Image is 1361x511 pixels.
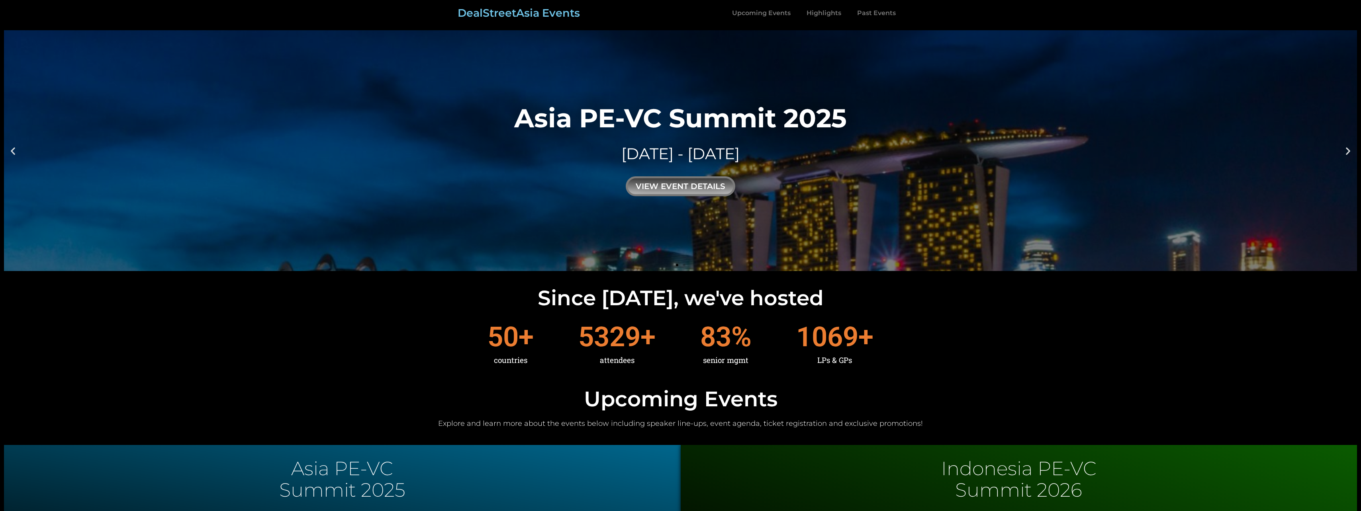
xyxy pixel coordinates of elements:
p: Indonesia PE-VC [685,461,1353,476]
a: Highlights [799,4,849,22]
p: Summit 2026 [685,482,1353,497]
span: Go to slide 1 [676,264,678,266]
a: Past Events [849,4,904,22]
div: Next slide [1343,146,1353,156]
span: 5329 [578,323,640,351]
div: Asia PE-VC Summit 2025 [514,105,847,131]
a: Upcoming Events [724,4,799,22]
span: 83 [700,323,731,351]
span: + [858,323,873,351]
h2: Upcoming Events [4,388,1357,410]
div: [DATE] - [DATE] [514,143,847,165]
div: attendees [578,351,656,370]
span: % [731,323,752,351]
p: Summit 2025 [8,482,677,497]
span: 1069 [796,323,858,351]
div: LPs & GPs [796,351,873,370]
span: 50 [488,323,519,351]
div: senior mgmt [700,351,752,370]
div: Previous slide [8,146,18,156]
h2: Since [DATE], we've hosted [4,288,1357,308]
a: DealStreetAsia Events [458,6,580,20]
span: + [519,323,534,351]
a: Asia PE-VC Summit 2025[DATE] - [DATE]view event details [4,30,1357,271]
div: view event details [626,176,735,196]
span: Go to slide 2 [683,264,685,266]
span: + [640,323,656,351]
p: Asia PE-VC [8,461,677,476]
div: countries [488,351,534,370]
h2: Explore and learn more about the events below including speaker line-ups, event agenda, ticket re... [4,419,1357,428]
